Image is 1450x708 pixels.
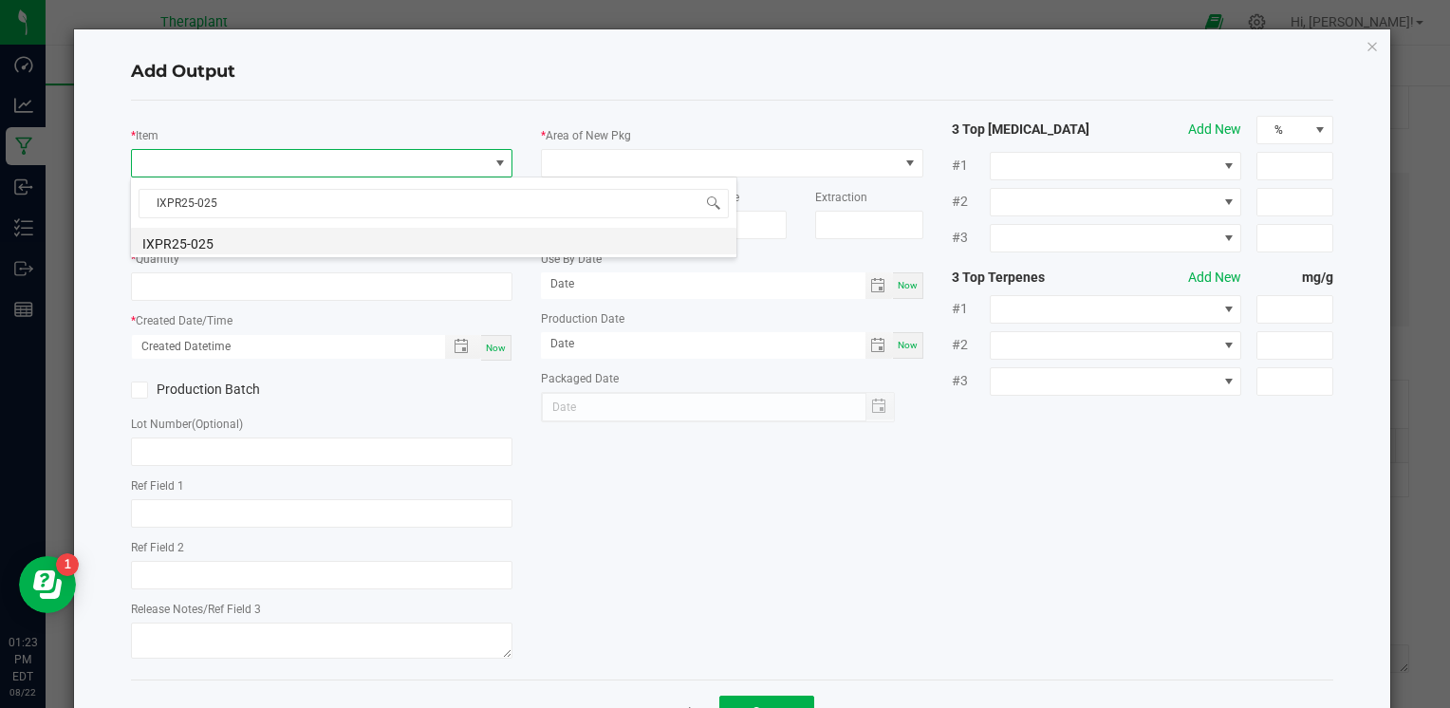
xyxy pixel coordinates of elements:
[898,280,918,290] span: Now
[132,335,424,359] input: Created Datetime
[136,312,232,329] label: Created Date/Time
[486,343,506,353] span: Now
[952,120,1105,140] strong: 3 Top [MEDICAL_DATA]
[952,268,1105,288] strong: 3 Top Terpenes
[131,60,1333,84] h4: Add Output
[952,156,990,176] span: #1
[445,335,482,359] span: Toggle popup
[541,310,624,327] label: Production Date
[1188,268,1241,288] button: Add New
[541,251,602,268] label: Use By Date
[192,418,243,431] span: (Optional)
[865,272,893,299] span: Toggle calendar
[1188,120,1241,140] button: Add New
[131,416,243,433] label: Lot Number
[1256,268,1332,288] strong: mg/g
[136,251,179,268] label: Quantity
[56,553,79,576] iframe: Resource center unread badge
[865,332,893,359] span: Toggle calendar
[541,370,619,387] label: Packaged Date
[541,272,864,296] input: Date
[546,127,631,144] label: Area of New Pkg
[952,228,990,248] span: #3
[541,332,864,356] input: Date
[952,371,990,391] span: #3
[1257,117,1308,143] span: %
[952,299,990,319] span: #1
[136,127,158,144] label: Item
[131,601,261,618] label: Release Notes/Ref Field 3
[952,192,990,212] span: #2
[815,189,867,206] label: Extraction
[131,477,184,494] label: Ref Field 1
[898,340,918,350] span: Now
[131,539,184,556] label: Ref Field 2
[131,380,307,400] label: Production Batch
[19,556,76,613] iframe: Resource center
[952,335,990,355] span: #2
